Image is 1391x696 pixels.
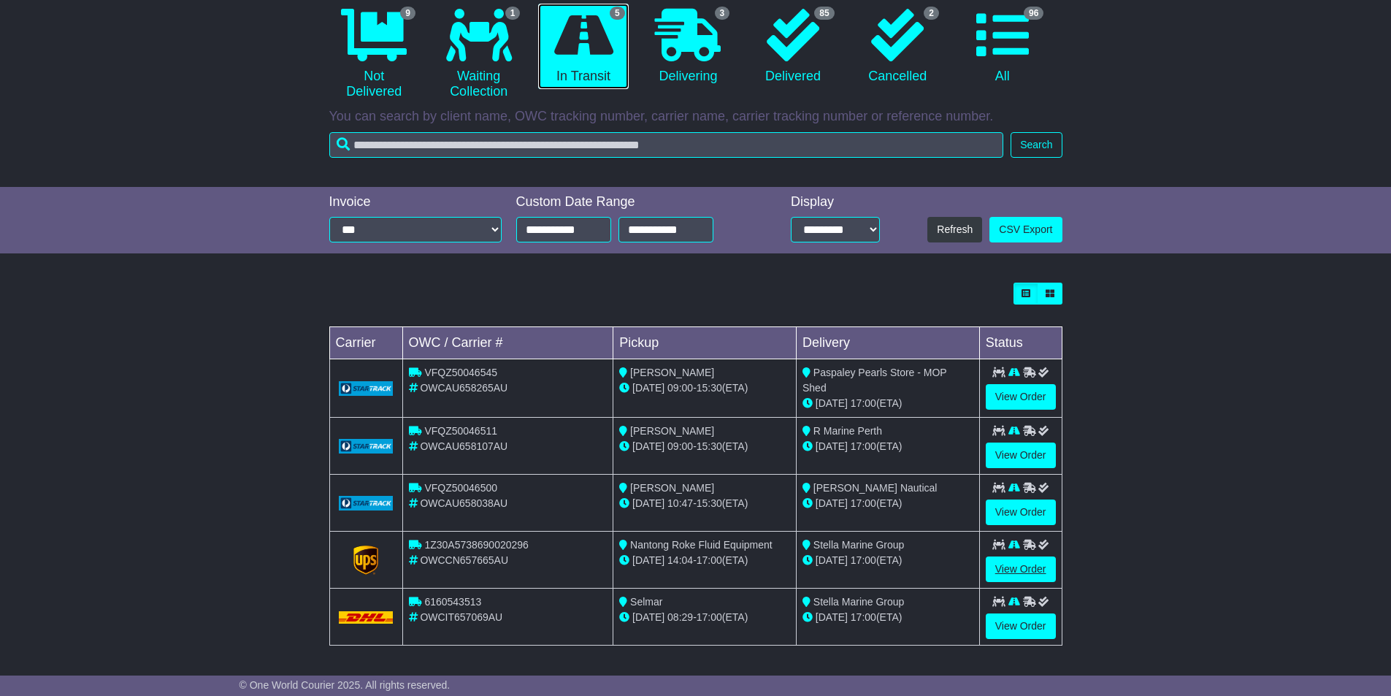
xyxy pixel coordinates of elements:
[851,397,876,409] span: 17:00
[420,440,507,452] span: OWCAU658107AU
[667,611,693,623] span: 08:29
[610,7,625,20] span: 5
[802,367,947,394] span: Paspaley Pearls Store - MOP Shed
[986,443,1056,468] a: View Order
[619,553,790,568] div: - (ETA)
[619,439,790,454] div: - (ETA)
[802,496,973,511] div: (ETA)
[986,557,1056,582] a: View Order
[632,382,664,394] span: [DATE]
[813,425,882,437] span: R Marine Perth
[851,440,876,452] span: 17:00
[424,596,481,608] span: 6160543513
[816,440,848,452] span: [DATE]
[851,554,876,566] span: 17:00
[434,4,524,105] a: 1 Waiting Collection
[924,7,939,20] span: 2
[851,611,876,623] span: 17:00
[630,596,662,608] span: Selmar
[816,611,848,623] span: [DATE]
[619,496,790,511] div: - (ETA)
[400,7,415,20] span: 9
[420,382,507,394] span: OWCAU658265AU
[630,539,773,551] span: Nantong Roke Fluid Equipment
[667,554,693,566] span: 14:04
[715,7,730,20] span: 3
[989,217,1062,242] a: CSV Export
[329,109,1062,125] p: You can search by client name, OWC tracking number, carrier name, carrier tracking number or refe...
[851,497,876,509] span: 17:00
[516,194,751,210] div: Custom Date Range
[339,439,394,454] img: GetCarrierServiceLogo
[505,7,521,20] span: 1
[402,327,613,359] td: OWC / Carrier #
[816,497,848,509] span: [DATE]
[619,380,790,396] div: - (ETA)
[329,327,402,359] td: Carrier
[802,553,973,568] div: (ETA)
[802,396,973,411] div: (ETA)
[986,613,1056,639] a: View Order
[748,4,838,90] a: 85 Delivered
[339,496,394,510] img: GetCarrierServiceLogo
[630,482,714,494] span: [PERSON_NAME]
[632,611,664,623] span: [DATE]
[420,611,502,623] span: OWCIT657069AU
[538,4,628,90] a: 5 In Transit
[802,610,973,625] div: (ETA)
[667,440,693,452] span: 09:00
[619,610,790,625] div: - (ETA)
[329,194,502,210] div: Invoice
[339,381,394,396] img: GetCarrierServiceLogo
[697,497,722,509] span: 15:30
[339,611,394,623] img: DHL.png
[791,194,880,210] div: Display
[632,440,664,452] span: [DATE]
[240,679,451,691] span: © One World Courier 2025. All rights reserved.
[927,217,982,242] button: Refresh
[329,4,419,105] a: 9 Not Delivered
[986,384,1056,410] a: View Order
[420,497,507,509] span: OWCAU658038AU
[813,596,905,608] span: Stella Marine Group
[420,554,508,566] span: OWCCN657665AU
[667,497,693,509] span: 10:47
[697,440,722,452] span: 15:30
[632,554,664,566] span: [DATE]
[957,4,1047,90] a: 96 All
[697,554,722,566] span: 17:00
[613,327,797,359] td: Pickup
[814,7,834,20] span: 85
[1024,7,1043,20] span: 96
[424,482,497,494] span: VFQZ50046500
[813,482,938,494] span: [PERSON_NAME] Nautical
[632,497,664,509] span: [DATE]
[813,539,905,551] span: Stella Marine Group
[667,382,693,394] span: 09:00
[697,611,722,623] span: 17:00
[353,546,378,575] img: GetCarrierServiceLogo
[424,425,497,437] span: VFQZ50046511
[643,4,733,90] a: 3 Delivering
[1011,132,1062,158] button: Search
[796,327,979,359] td: Delivery
[802,439,973,454] div: (ETA)
[424,539,528,551] span: 1Z30A5738690020296
[424,367,497,378] span: VFQZ50046545
[630,367,714,378] span: [PERSON_NAME]
[697,382,722,394] span: 15:30
[630,425,714,437] span: [PERSON_NAME]
[816,554,848,566] span: [DATE]
[986,500,1056,525] a: View Order
[816,397,848,409] span: [DATE]
[979,327,1062,359] td: Status
[853,4,943,90] a: 2 Cancelled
